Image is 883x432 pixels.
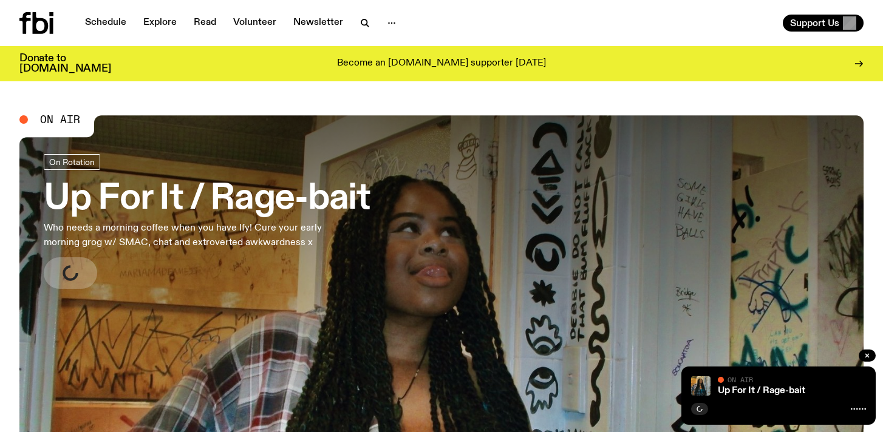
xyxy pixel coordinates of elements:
[337,58,546,69] p: Become an [DOMAIN_NAME] supporter [DATE]
[44,154,370,289] a: Up For It / Rage-baitWho needs a morning coffee when you have Ify! Cure your early morning grog w...
[40,114,80,125] span: On Air
[44,154,100,170] a: On Rotation
[44,182,370,216] h3: Up For It / Rage-bait
[728,376,753,383] span: On Air
[286,15,350,32] a: Newsletter
[49,157,95,166] span: On Rotation
[691,376,711,396] img: Ify - a Brown Skin girl with black braided twists, looking up to the side with her tongue stickin...
[78,15,134,32] a: Schedule
[186,15,223,32] a: Read
[136,15,184,32] a: Explore
[783,15,864,32] button: Support Us
[44,221,355,250] p: Who needs a morning coffee when you have Ify! Cure your early morning grog w/ SMAC, chat and extr...
[226,15,284,32] a: Volunteer
[718,386,805,396] a: Up For It / Rage-bait
[19,53,111,74] h3: Donate to [DOMAIN_NAME]
[790,18,839,29] span: Support Us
